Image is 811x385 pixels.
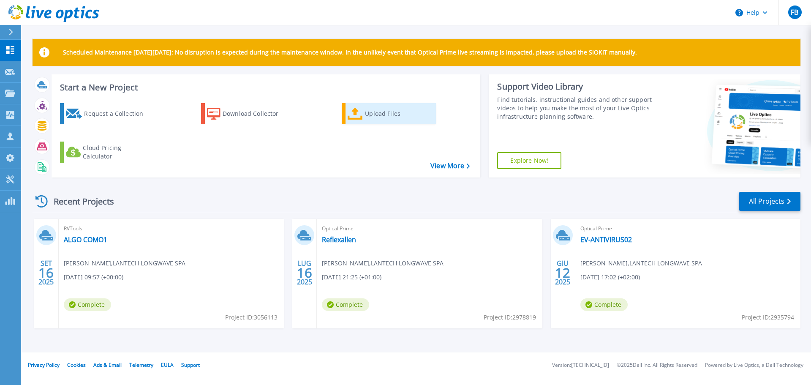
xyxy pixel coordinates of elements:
[322,259,444,268] span: [PERSON_NAME] , LANTECH LONGWAVE SPA
[555,257,571,288] div: GIU 2025
[223,105,290,122] div: Download Collector
[64,273,123,282] span: [DATE] 09:57 (+00:00)
[60,83,470,92] h3: Start a New Project
[555,269,570,276] span: 12
[201,103,295,124] a: Download Collector
[580,298,628,311] span: Complete
[93,361,122,369] a: Ads & Email
[497,96,656,121] div: Find tutorials, instructional guides and other support videos to help you make the most of your L...
[64,259,185,268] span: [PERSON_NAME] , LANTECH LONGWAVE SPA
[497,81,656,92] div: Support Video Library
[705,363,803,368] li: Powered by Live Optics, a Dell Technology
[322,224,537,233] span: Optical Prime
[129,361,153,369] a: Telemetry
[60,142,154,163] a: Cloud Pricing Calculator
[83,144,150,161] div: Cloud Pricing Calculator
[60,103,154,124] a: Request a Collection
[297,257,313,288] div: LUG 2025
[38,269,54,276] span: 16
[580,273,640,282] span: [DATE] 17:02 (+02:00)
[181,361,200,369] a: Support
[552,363,609,368] li: Version: [TECHNICAL_ID]
[38,257,54,288] div: SET 2025
[342,103,436,124] a: Upload Files
[739,192,800,211] a: All Projects
[161,361,174,369] a: EULA
[33,191,125,212] div: Recent Projects
[322,273,381,282] span: [DATE] 21:25 (+01:00)
[580,259,702,268] span: [PERSON_NAME] , LANTECH LONGWAVE SPA
[617,363,697,368] li: © 2025 Dell Inc. All Rights Reserved
[297,269,312,276] span: 16
[84,105,152,122] div: Request a Collection
[64,235,107,244] a: ALGO COMO1
[742,313,794,322] span: Project ID: 2935794
[64,224,279,233] span: RVTools
[365,105,433,122] div: Upload Files
[28,361,60,369] a: Privacy Policy
[225,313,278,322] span: Project ID: 3056113
[322,235,356,244] a: Reflexallen
[430,162,470,170] a: View More
[322,298,369,311] span: Complete
[791,9,798,16] span: FB
[580,224,795,233] span: Optical Prime
[67,361,86,369] a: Cookies
[484,313,536,322] span: Project ID: 2978819
[63,49,637,56] p: Scheduled Maintenance [DATE][DATE]: No disruption is expected during the maintenance window. In t...
[497,152,561,169] a: Explore Now!
[580,235,632,244] a: EV-ANTIVIRUS02
[64,298,111,311] span: Complete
